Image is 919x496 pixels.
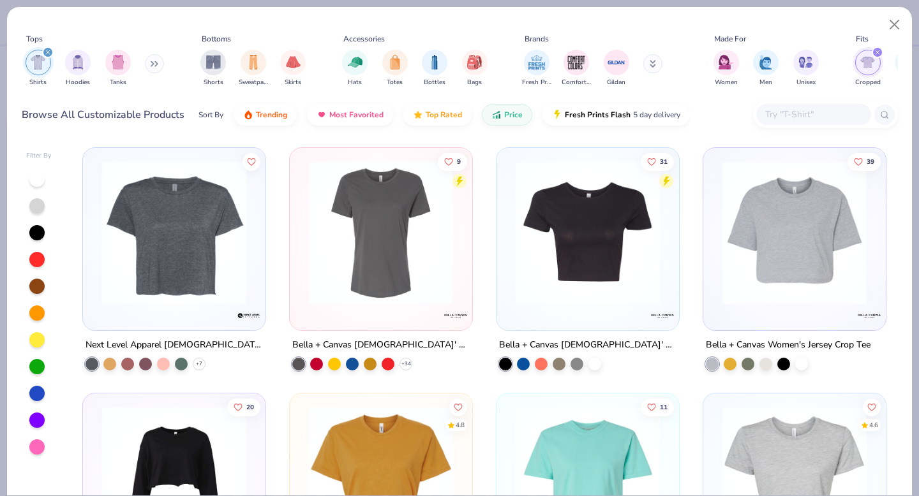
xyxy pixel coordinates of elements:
[641,398,674,416] button: Like
[438,152,467,170] button: Like
[65,50,91,87] button: filter button
[329,110,384,120] span: Most Favorited
[759,55,773,69] img: Men Image
[71,55,85,69] img: Hoodies Image
[714,50,739,87] button: filter button
[110,78,126,87] span: Tanks
[467,55,481,69] img: Bags Image
[307,104,393,126] button: Most Favorited
[509,161,666,305] img: cdc8e803-10e2-4d02-afb6-6b9e0f671292
[753,50,779,87] div: filter for Men
[239,50,268,87] div: filter for Sweatpants
[285,78,301,87] span: Skirts
[202,33,231,45] div: Bottoms
[567,53,586,72] img: Comfort Colors Image
[607,78,625,87] span: Gildan
[855,50,881,87] button: filter button
[243,110,253,120] img: trending.gif
[641,152,674,170] button: Like
[342,50,368,87] div: filter for Hats
[382,50,408,87] div: filter for Totes
[462,50,488,87] button: filter button
[96,161,253,305] img: c38c874d-42b5-4d71-8780-7fdc484300a7
[196,360,202,368] span: + 7
[198,109,223,120] div: Sort By
[239,78,268,87] span: Sweatpants
[459,161,616,305] img: 47b071a0-3cb2-4212-9641-3720efd602bc
[482,104,532,126] button: Price
[303,161,459,305] img: ac959c57-237f-4817-9cce-ee7906705e67
[239,50,268,87] button: filter button
[719,55,733,69] img: Women Image
[26,33,43,45] div: Tops
[499,337,676,353] div: Bella + Canvas [DEMOGRAPHIC_DATA]' Poly-Cotton Crop T-Shirt
[759,78,772,87] span: Men
[883,13,907,37] button: Close
[650,303,675,328] img: Bella + Canvas logo
[856,303,881,328] img: Bella + Canvas logo
[422,50,447,87] button: filter button
[856,33,869,45] div: Fits
[706,337,870,353] div: Bella + Canvas Women's Jersey Crop Tee
[280,50,306,87] div: filter for Skirts
[342,50,368,87] button: filter button
[105,50,131,87] div: filter for Tanks
[715,78,738,87] span: Women
[542,104,690,126] button: Fresh Prints Flash5 day delivery
[200,50,226,87] div: filter for Shorts
[525,33,549,45] div: Brands
[793,50,819,87] button: filter button
[552,110,562,120] img: flash.gif
[793,50,819,87] div: filter for Unisex
[660,158,668,164] span: 31
[247,404,255,410] span: 20
[462,50,488,87] div: filter for Bags
[660,404,668,410] span: 11
[111,55,125,69] img: Tanks Image
[798,55,813,69] img: Unisex Image
[26,50,51,87] button: filter button
[387,78,403,87] span: Totes
[26,151,52,161] div: Filter By
[562,78,591,87] span: Comfort Colors
[280,50,306,87] button: filter button
[424,78,445,87] span: Bottles
[422,50,447,87] div: filter for Bottles
[714,50,739,87] div: filter for Women
[348,55,362,69] img: Hats Image
[413,110,423,120] img: TopRated.gif
[401,360,411,368] span: + 34
[565,110,631,120] span: Fresh Prints Flash
[522,50,551,87] div: filter for Fresh Prints
[456,420,465,430] div: 4.8
[29,78,47,87] span: Shirts
[286,55,301,69] img: Skirts Image
[848,152,881,170] button: Like
[292,337,470,353] div: Bella + Canvas [DEMOGRAPHIC_DATA]' Relaxed Jersey Short-Sleeve T-Shirt
[562,50,591,87] button: filter button
[403,104,472,126] button: Top Rated
[256,110,287,120] span: Trending
[860,55,875,69] img: Cropped Image
[764,107,862,122] input: Try "T-Shirt"
[869,420,878,430] div: 4.6
[348,78,362,87] span: Hats
[607,53,626,72] img: Gildan Image
[855,50,881,87] div: filter for Cropped
[714,33,746,45] div: Made For
[426,110,462,120] span: Top Rated
[716,161,873,305] img: f8368540-1c17-41b5-a2fe-f968675bffdf
[796,78,816,87] span: Unisex
[604,50,629,87] button: filter button
[604,50,629,87] div: filter for Gildan
[204,78,223,87] span: Shorts
[228,398,261,416] button: Like
[22,107,184,122] div: Browse All Customizable Products
[863,398,881,416] button: Like
[388,55,402,69] img: Totes Image
[522,50,551,87] button: filter button
[206,55,221,69] img: Shorts Image
[246,55,260,69] img: Sweatpants Image
[65,50,91,87] div: filter for Hoodies
[443,303,468,328] img: Bella + Canvas logo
